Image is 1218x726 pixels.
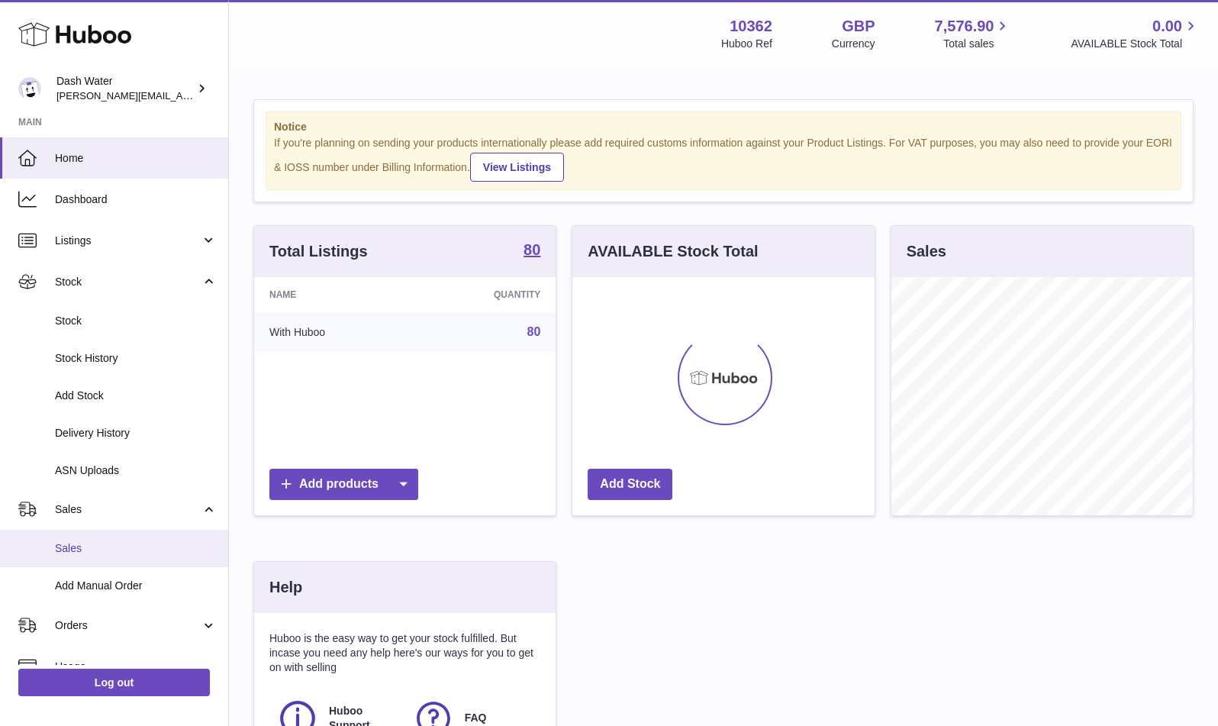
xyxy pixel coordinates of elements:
[274,120,1173,134] strong: Notice
[55,541,217,556] span: Sales
[465,711,487,725] span: FAQ
[254,312,414,352] td: With Huboo
[254,277,414,312] th: Name
[832,37,875,51] div: Currency
[470,153,564,182] a: View Listings
[1152,16,1182,37] span: 0.00
[414,277,556,312] th: Quantity
[269,577,302,598] h3: Help
[274,136,1173,182] div: If you're planning on sending your products internationally please add required customs informati...
[55,579,217,593] span: Add Manual Order
[269,469,418,500] a: Add products
[55,463,217,478] span: ASN Uploads
[55,618,201,633] span: Orders
[18,77,41,100] img: james@dash-water.com
[588,241,758,262] h3: AVAILABLE Stock Total
[269,241,368,262] h3: Total Listings
[935,16,1012,51] a: 7,576.90 Total sales
[269,631,540,675] p: Huboo is the easy way to get your stock fulfilled. But incase you need any help here's our ways f...
[55,502,201,517] span: Sales
[907,241,946,262] h3: Sales
[721,37,772,51] div: Huboo Ref
[56,89,306,102] span: [PERSON_NAME][EMAIL_ADDRESS][DOMAIN_NAME]
[1071,16,1200,51] a: 0.00 AVAILABLE Stock Total
[55,351,217,366] span: Stock History
[943,37,1011,51] span: Total sales
[1071,37,1200,51] span: AVAILABLE Stock Total
[588,469,672,500] a: Add Stock
[842,16,875,37] strong: GBP
[935,16,994,37] span: 7,576.90
[55,660,217,674] span: Usage
[524,242,540,257] strong: 80
[55,426,217,440] span: Delivery History
[55,314,217,328] span: Stock
[527,325,541,338] a: 80
[18,669,210,696] a: Log out
[55,151,217,166] span: Home
[55,389,217,403] span: Add Stock
[55,275,201,289] span: Stock
[524,242,540,260] a: 80
[55,192,217,207] span: Dashboard
[730,16,772,37] strong: 10362
[55,234,201,248] span: Listings
[56,74,194,103] div: Dash Water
